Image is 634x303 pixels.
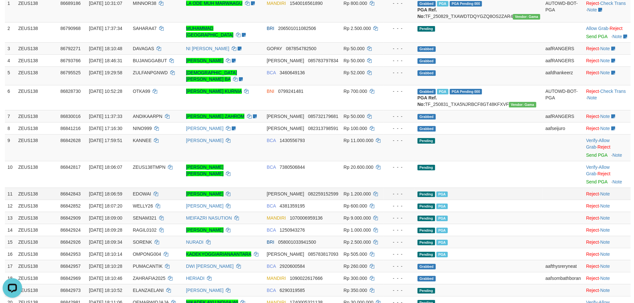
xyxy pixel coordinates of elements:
a: Note [600,203,610,209]
span: 86842852 [60,203,80,209]
a: [PERSON_NAME] [186,138,224,143]
span: Rp 260.000 [344,264,367,269]
span: 86689186 [60,1,80,6]
a: Note [600,264,610,269]
span: Rp 1.000.000 [344,227,371,233]
span: [DATE] 10:52:28 [89,89,122,94]
td: 6 [5,85,16,110]
div: - - - [386,275,412,281]
span: DAVAGAS [133,46,154,51]
span: 86828730 [60,89,80,94]
span: SENAM321 [133,215,157,221]
td: 5 [5,66,16,85]
span: BCA [267,70,276,75]
div: - - - [386,125,412,132]
td: aafseijuro [543,122,584,134]
a: [PERSON_NAME] [186,126,224,131]
span: [DATE] 18:10:52 [89,288,122,293]
span: Copy 1430556793 to clipboard [280,138,305,143]
span: [DATE] 17:59:51 [89,138,122,143]
td: 9 [5,134,16,161]
span: ZAHRAFIA2025 [133,276,165,281]
td: · [584,22,631,42]
b: PGA Ref. No: [418,95,437,107]
span: [PERSON_NAME] [267,126,304,131]
span: 86841216 [60,126,80,131]
span: BCA [267,203,276,209]
span: 86795525 [60,70,80,75]
a: Send PGA [586,152,607,158]
span: Copy 082259152599 to clipboard [308,191,338,196]
span: Grabbed [418,1,436,7]
a: Note [600,215,610,221]
span: Marked by aafkaynarin [436,192,448,197]
a: Note [600,114,610,119]
a: Reject [586,264,599,269]
span: Grabbed [418,264,436,269]
span: 86842969 [60,276,80,281]
span: [DATE] 18:46:31 [89,58,122,63]
span: Copy 085783797834 to clipboard [308,58,338,63]
span: 86830016 [60,114,80,119]
td: ZEUS138 [16,122,58,134]
div: - - - [386,239,412,245]
span: [DATE] 18:09:00 [89,215,122,221]
span: Pending [418,138,435,144]
td: ZEUS138 [16,66,58,85]
td: 11 [5,188,16,200]
td: aafthysreryneat [543,260,584,272]
a: Note [600,46,610,51]
span: · [586,26,610,31]
td: 2 [5,22,16,42]
div: - - - [386,263,412,269]
td: ZEUS138 [16,200,58,212]
a: Allow Grab [586,165,610,176]
span: Rp 700.000 [344,89,367,94]
span: WELLY26 [133,203,153,209]
span: Rp 100.000 [344,126,367,131]
span: Rp 50.000 [344,114,365,119]
span: [PERSON_NAME] [267,58,304,63]
div: - - - [386,191,412,197]
span: [PERSON_NAME] [267,191,304,196]
td: · [584,248,631,260]
td: ZEUS138 [16,110,58,122]
td: ZEUS138 [16,188,58,200]
span: 86842973 [60,288,80,293]
span: Pending [418,204,435,209]
span: BRI [267,26,274,31]
td: aafRANGERS [543,54,584,66]
a: NURADI [186,239,204,245]
td: aafRANGERS [543,110,584,122]
span: BCA [267,264,276,269]
span: Rp 300.000 [344,276,367,281]
a: [PERSON_NAME] [186,191,224,196]
span: Pending [418,192,435,197]
a: Reject [586,126,599,131]
a: MUHAMMAD [GEOGRAPHIC_DATA] [186,26,234,37]
span: Marked by aafsreyleap [437,89,448,94]
span: Copy 085783817093 to clipboard [308,252,338,257]
span: EDOWAI [133,191,151,196]
span: [DATE] 18:10:28 [89,264,122,269]
td: · [584,54,631,66]
span: 86842817 [60,165,80,170]
span: [DATE] 19:29:58 [89,70,122,75]
span: ZULFANPGNWD [133,70,168,75]
span: Vendor URL: https://trx31.1velocity.biz [509,102,536,108]
a: NI [PERSON_NAME] [186,46,229,51]
a: Note [587,7,597,12]
span: [PERSON_NAME] [267,114,304,119]
td: 13 [5,212,16,224]
td: · · [584,161,631,188]
span: Copy 085732179681 to clipboard [308,114,338,119]
span: [DATE] 18:10:46 [89,276,122,281]
td: TF_250831_TXA5NJRBCF8GT48KFXVF [415,85,543,110]
td: · [584,200,631,212]
span: Grabbed [418,114,436,120]
span: Rp 11.000.000 [344,138,374,143]
td: 15 [5,236,16,248]
span: Copy 0799241481 to clipboard [278,89,304,94]
span: Marked by aafnoeunsreypich [436,204,448,209]
a: Note [600,191,610,196]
